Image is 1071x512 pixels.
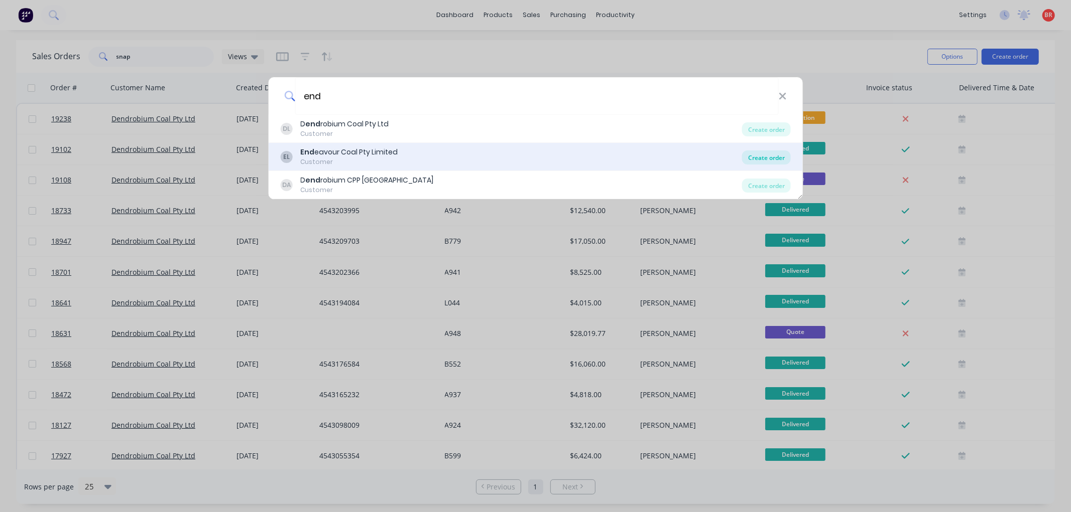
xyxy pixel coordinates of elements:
[300,129,389,138] div: Customer
[280,123,292,135] div: DL
[742,179,791,193] div: Create order
[280,151,292,163] div: EL
[280,179,292,191] div: DA
[300,119,389,129] div: D robium Coal Pty Ltd
[300,186,433,195] div: Customer
[300,157,398,166] div: Customer
[742,122,791,136] div: Create order
[742,150,791,164] div: Create order
[305,119,320,129] b: end
[300,147,398,157] div: eavour Coal Pty Limited
[300,175,433,186] div: D robium CPP [GEOGRAPHIC_DATA]
[300,147,314,157] b: End
[295,77,779,115] input: Enter a customer name to create a new order...
[305,175,320,185] b: end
